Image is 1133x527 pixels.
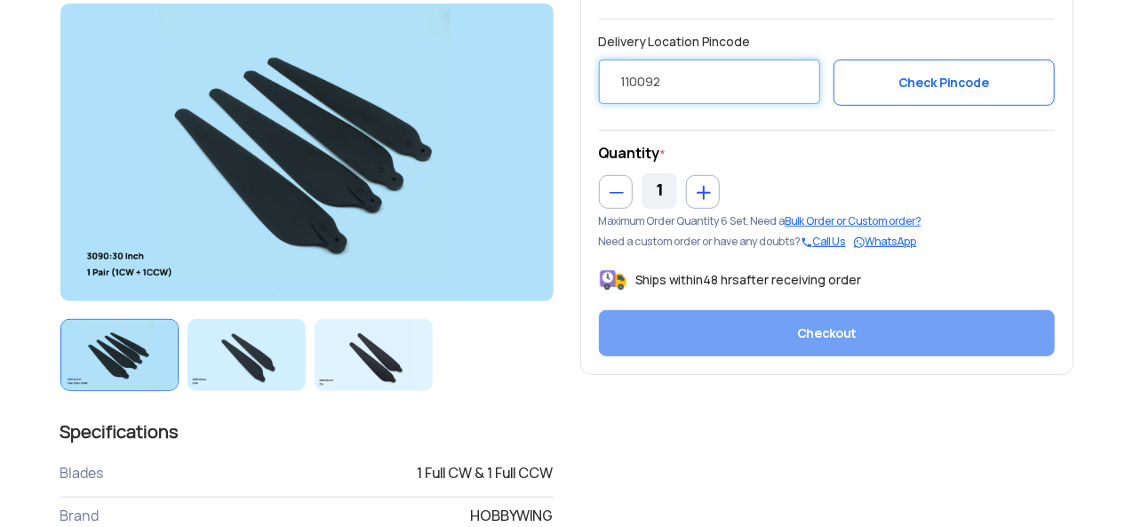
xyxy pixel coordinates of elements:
[599,33,1055,51] p: Delivery Location Pincode
[704,272,740,288] span: 48 hrs
[418,464,554,488] div: 1 Full CW & 1 Full CCW
[801,236,813,249] img: call.svg
[866,235,917,249] a: WhatsApp
[599,234,1055,250] div: Need a custom order or have any doubts?
[60,507,100,526] label: Brand
[599,60,820,104] input: Pincode
[786,214,922,228] span: Bulk Order or Custom order?
[60,319,179,391] img: spare_part
[599,213,1055,229] div: Maximum Order Quantity 6 Set. Need a
[60,4,554,301] img: spare_part
[315,319,433,391] img: spare_part
[853,236,866,249] img: whatsapp.svg
[599,144,1055,164] p: Quantity
[627,263,862,288] p: Ships within after receiving order
[813,235,846,249] a: Call Us
[599,310,1055,356] button: Checkout
[834,60,1055,106] button: Check Pincode
[60,464,104,483] label: Blades
[188,319,306,391] img: spare_part
[60,418,554,446] p: Specifications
